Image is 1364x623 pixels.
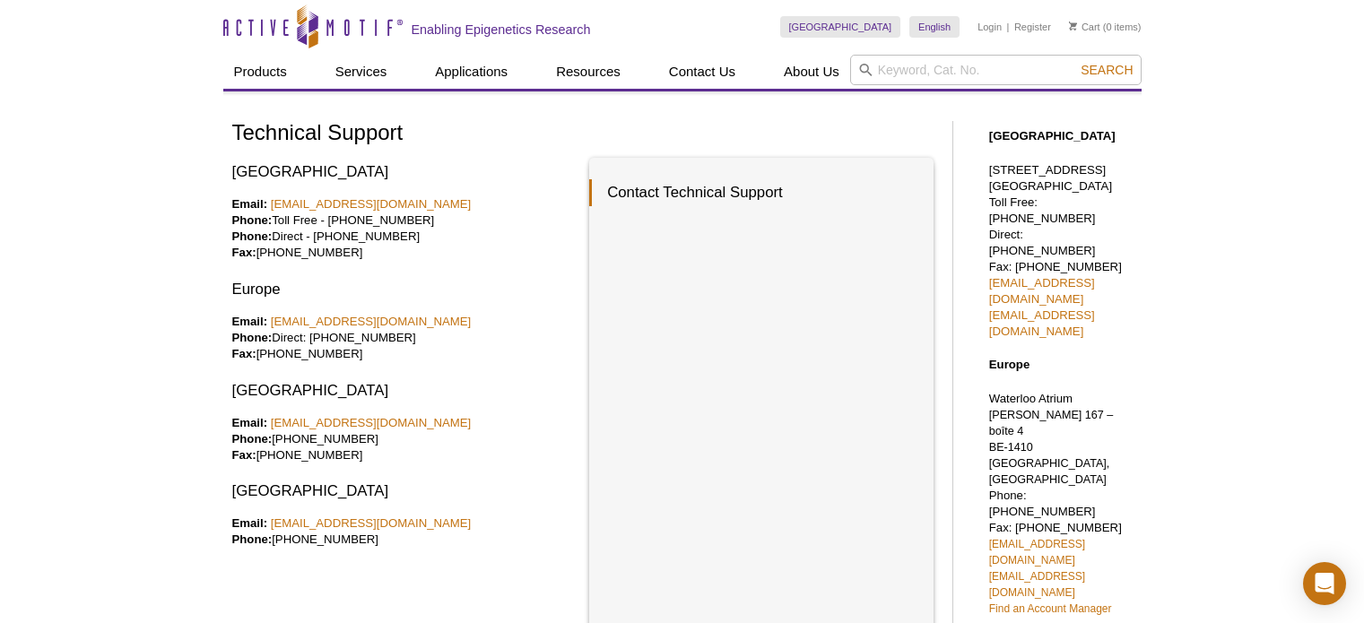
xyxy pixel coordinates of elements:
a: English [909,16,960,38]
h3: Contact Technical Support [589,179,916,206]
strong: Fax: [232,347,256,360]
strong: Email: [232,416,268,429]
strong: Phone: [232,432,273,446]
a: Cart [1069,21,1100,33]
p: Toll Free - [PHONE_NUMBER] Direct - [PHONE_NUMBER] [PHONE_NUMBER] [232,196,577,261]
li: (0 items) [1069,16,1142,38]
a: About Us [773,55,850,89]
a: [GEOGRAPHIC_DATA] [780,16,901,38]
h3: [GEOGRAPHIC_DATA] [232,380,577,402]
a: Services [325,55,398,89]
a: Find an Account Manager [989,602,1112,615]
span: [PERSON_NAME] 167 – boîte 4 BE-1410 [GEOGRAPHIC_DATA], [GEOGRAPHIC_DATA] [989,409,1114,486]
p: [PHONE_NUMBER] [PHONE_NUMBER] [232,415,577,463]
input: Keyword, Cat. No. [850,55,1142,85]
strong: Phone: [232,229,273,243]
strong: Phone: [232,331,273,344]
strong: Phone: [232,213,273,227]
a: [EMAIL_ADDRESS][DOMAIN_NAME] [271,315,472,328]
strong: Fax: [232,246,256,259]
h1: Technical Support [232,121,934,147]
strong: Email: [232,197,268,211]
a: Contact Us [658,55,746,89]
a: [EMAIL_ADDRESS][DOMAIN_NAME] [271,197,472,211]
p: Waterloo Atrium Phone: [PHONE_NUMBER] Fax: [PHONE_NUMBER] [989,391,1133,617]
a: Products [223,55,298,89]
h2: Enabling Epigenetics Research [412,22,591,38]
a: [EMAIL_ADDRESS][DOMAIN_NAME] [989,308,1095,338]
strong: [GEOGRAPHIC_DATA] [989,129,1116,143]
strong: Email: [232,315,268,328]
strong: Europe [989,358,1030,371]
h3: [GEOGRAPHIC_DATA] [232,480,577,502]
p: [PHONE_NUMBER] [232,515,577,548]
h3: [GEOGRAPHIC_DATA] [232,161,577,183]
h3: Europe [232,279,577,300]
strong: Email: [232,516,268,530]
strong: Phone: [232,532,273,546]
span: Search [1081,63,1133,77]
a: Resources [545,55,631,89]
div: Open Intercom Messenger [1303,562,1346,605]
a: [EMAIL_ADDRESS][DOMAIN_NAME] [271,516,472,530]
li: | [1007,16,1010,38]
a: [EMAIL_ADDRESS][DOMAIN_NAME] [271,416,472,429]
a: [EMAIL_ADDRESS][DOMAIN_NAME] [989,276,1095,306]
a: Login [977,21,1002,33]
a: Register [1014,21,1051,33]
p: Direct: [PHONE_NUMBER] [PHONE_NUMBER] [232,314,577,362]
button: Search [1075,62,1138,78]
a: [EMAIL_ADDRESS][DOMAIN_NAME] [989,570,1085,599]
a: [EMAIL_ADDRESS][DOMAIN_NAME] [989,538,1085,567]
a: Applications [424,55,518,89]
img: Your Cart [1069,22,1077,30]
p: [STREET_ADDRESS] [GEOGRAPHIC_DATA] Toll Free: [PHONE_NUMBER] Direct: [PHONE_NUMBER] Fax: [PHONE_N... [989,162,1133,340]
strong: Fax: [232,448,256,462]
